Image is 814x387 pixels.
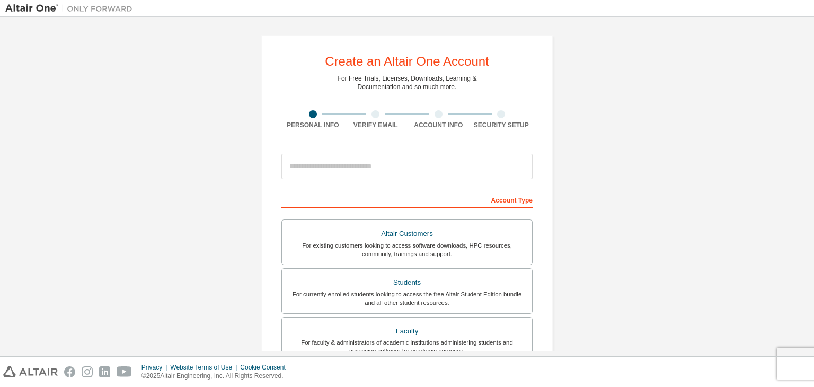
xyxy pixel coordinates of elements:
[117,366,132,377] img: youtube.svg
[470,121,533,129] div: Security Setup
[338,74,477,91] div: For Free Trials, Licenses, Downloads, Learning & Documentation and so much more.
[288,324,526,339] div: Faculty
[5,3,138,14] img: Altair One
[288,241,526,258] div: For existing customers looking to access software downloads, HPC resources, community, trainings ...
[141,372,292,381] p: © 2025 Altair Engineering, Inc. All Rights Reserved.
[288,290,526,307] div: For currently enrolled students looking to access the free Altair Student Edition bundle and all ...
[407,121,470,129] div: Account Info
[281,121,344,129] div: Personal Info
[170,363,240,372] div: Website Terms of Use
[240,363,291,372] div: Cookie Consent
[99,366,110,377] img: linkedin.svg
[3,366,58,377] img: altair_logo.svg
[344,121,408,129] div: Verify Email
[288,275,526,290] div: Students
[64,366,75,377] img: facebook.svg
[288,226,526,241] div: Altair Customers
[288,338,526,355] div: For faculty & administrators of academic institutions administering students and accessing softwa...
[325,55,489,68] div: Create an Altair One Account
[281,191,533,208] div: Account Type
[141,363,170,372] div: Privacy
[82,366,93,377] img: instagram.svg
